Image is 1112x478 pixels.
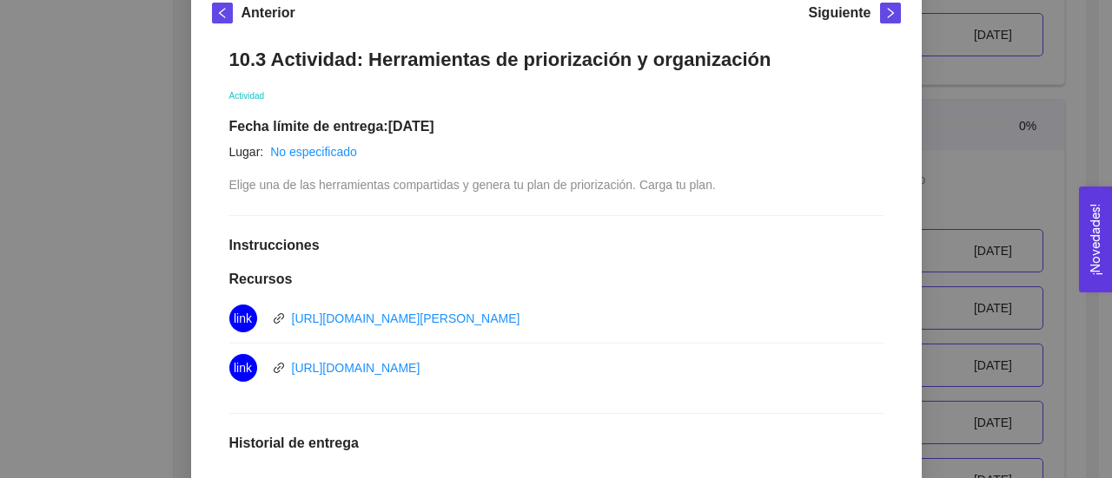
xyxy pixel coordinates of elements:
[242,3,295,23] h5: Anterior
[880,3,901,23] button: right
[234,354,252,382] span: link
[273,312,285,324] span: link
[212,3,233,23] button: left
[229,91,265,101] span: Actividad
[229,271,884,288] h1: Recursos
[273,362,285,374] span: link
[1079,187,1112,292] button: Open Feedback Widget
[229,118,884,135] h1: Fecha límite de entrega: [DATE]
[229,48,884,71] h1: 10.3 Actividad: Herramientas de priorización y organización
[234,304,252,332] span: link
[213,7,232,19] span: left
[229,435,884,452] h1: Historial de entrega
[229,178,716,192] span: Elige una de las herramientas compartidas y genera tu plan de priorización. Carga tu plan.
[229,142,264,161] article: Lugar:
[881,7,900,19] span: right
[270,145,357,159] a: No especificado
[808,3,870,23] h5: Siguiente
[229,237,884,254] h1: Instrucciones
[292,311,520,325] a: [URL][DOMAIN_NAME][PERSON_NAME]
[292,361,420,375] a: [URL][DOMAIN_NAME]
